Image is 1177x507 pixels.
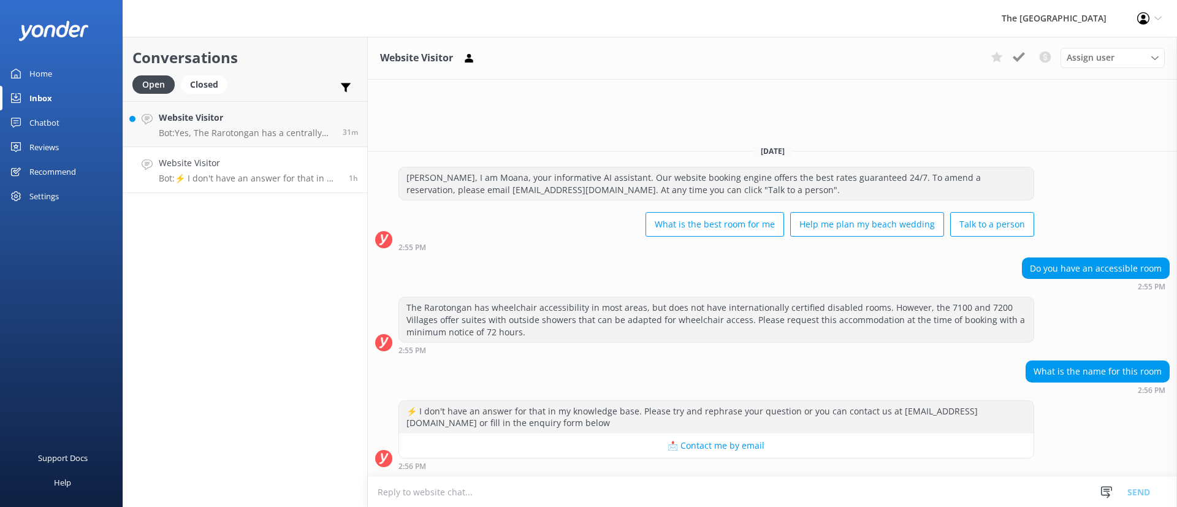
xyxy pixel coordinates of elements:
span: Assign user [1067,51,1114,64]
div: Recommend [29,159,76,184]
div: [PERSON_NAME], I am Moana, your informative AI assistant. Our website booking engine offers the b... [399,167,1034,200]
p: Bot: Yes, The Rarotongan has a centrally located Waterfalls Swimming Pool. There are also private... [159,128,333,139]
span: [DATE] [753,146,792,156]
a: Closed [181,77,234,91]
div: Oct 04 2025 02:55pm (UTC -10:00) Pacific/Honolulu [1022,282,1170,291]
div: Oct 04 2025 02:56pm (UTC -10:00) Pacific/Honolulu [1026,386,1170,394]
div: Open [132,75,175,94]
div: Home [29,61,52,86]
div: Inbox [29,86,52,110]
div: ⚡ I don't have an answer for that in my knowledge base. Please try and rephrase your question or ... [399,401,1034,433]
div: The Rarotongan has wheelchair accessibility in most areas, but does not have internationally cert... [399,297,1034,342]
strong: 2:56 PM [398,463,426,470]
div: Chatbot [29,110,59,135]
strong: 2:55 PM [398,244,426,251]
h3: Website Visitor [380,50,453,66]
span: Oct 04 2025 03:56pm (UTC -10:00) Pacific/Honolulu [343,127,358,137]
div: Reviews [29,135,59,159]
strong: 2:55 PM [1138,283,1165,291]
span: Oct 04 2025 02:56pm (UTC -10:00) Pacific/Honolulu [349,173,358,183]
button: Help me plan my beach wedding [790,212,944,237]
div: Oct 04 2025 02:55pm (UTC -10:00) Pacific/Honolulu [398,346,1034,354]
div: Oct 04 2025 02:56pm (UTC -10:00) Pacific/Honolulu [398,462,1034,470]
div: Help [54,470,71,495]
a: Open [132,77,181,91]
div: Closed [181,75,227,94]
h2: Conversations [132,46,358,69]
h4: Website Visitor [159,156,340,170]
div: Settings [29,184,59,208]
button: What is the best room for me [646,212,784,237]
div: What is the name for this room [1026,361,1169,382]
img: yonder-white-logo.png [18,21,89,41]
strong: 2:56 PM [1138,387,1165,394]
button: Talk to a person [950,212,1034,237]
div: Oct 04 2025 02:55pm (UTC -10:00) Pacific/Honolulu [398,243,1034,251]
button: 📩 Contact me by email [399,433,1034,458]
p: Bot: ⚡ I don't have an answer for that in my knowledge base. Please try and rephrase your questio... [159,173,340,184]
a: Website VisitorBot:⚡ I don't have an answer for that in my knowledge base. Please try and rephras... [123,147,367,193]
div: Do you have an accessible room [1023,258,1169,279]
div: Assign User [1061,48,1165,67]
strong: 2:55 PM [398,347,426,354]
h4: Website Visitor [159,111,333,124]
div: Support Docs [38,446,88,470]
a: Website VisitorBot:Yes, The Rarotongan has a centrally located Waterfalls Swimming Pool. There ar... [123,101,367,147]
